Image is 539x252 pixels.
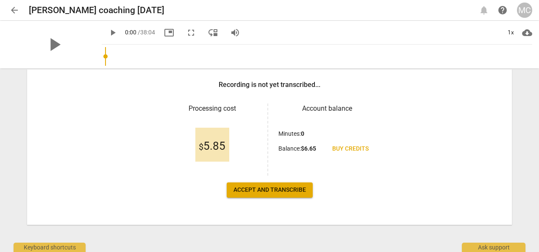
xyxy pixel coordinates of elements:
[164,104,261,114] h3: Processing cost
[522,28,532,38] span: cloud_download
[183,25,199,40] button: Fullscreen
[495,3,510,18] a: Help
[29,5,164,16] h2: [PERSON_NAME] coaching [DATE]
[164,28,174,38] span: picture_in_picture
[9,5,19,15] span: arrow_back
[43,34,65,56] span: play_arrow
[233,186,306,194] span: Accept and transcribe
[325,141,375,157] a: Buy credits
[125,29,136,36] span: 0:00
[105,25,120,40] button: Play
[503,26,519,39] div: 1x
[462,243,525,252] div: Ask support
[186,28,196,38] span: fullscreen
[199,140,225,153] span: 5.85
[278,104,375,114] h3: Account balance
[301,145,316,152] b: $ 6.65
[227,182,313,198] button: Accept and transcribe
[332,145,369,153] span: Buy credits
[138,29,155,36] span: / 38:04
[228,25,243,40] button: Volume
[278,144,316,153] p: Balance :
[301,130,304,137] b: 0
[517,3,532,18] button: MC
[497,5,508,15] span: help
[14,243,86,252] div: Keyboard shortcuts
[199,142,203,152] span: $
[208,28,218,38] span: move_down
[278,129,304,138] p: Minutes :
[219,80,320,90] h3: Recording is not yet transcribed...
[161,25,177,40] button: Picture in picture
[108,28,118,38] span: play_arrow
[206,25,221,40] button: View player as separate pane
[230,28,240,38] span: volume_up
